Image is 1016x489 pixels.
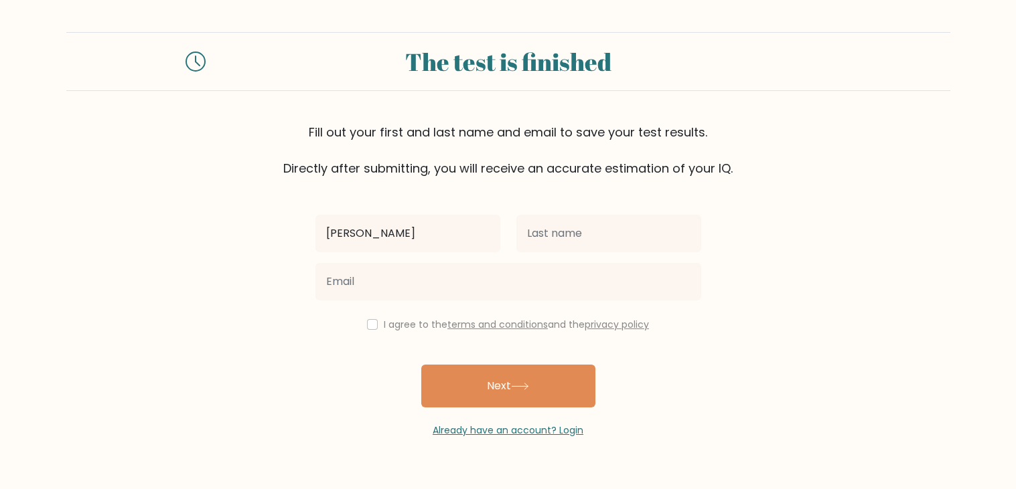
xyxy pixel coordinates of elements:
a: terms and conditions [447,318,548,331]
button: Next [421,365,595,407]
div: Fill out your first and last name and email to save your test results. Directly after submitting,... [66,123,950,177]
div: The test is finished [222,43,795,80]
input: First name [315,215,500,252]
a: privacy policy [585,318,649,331]
a: Already have an account? Login [433,423,583,437]
label: I agree to the and the [384,318,649,331]
input: Email [315,263,701,300]
input: Last name [516,215,701,252]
